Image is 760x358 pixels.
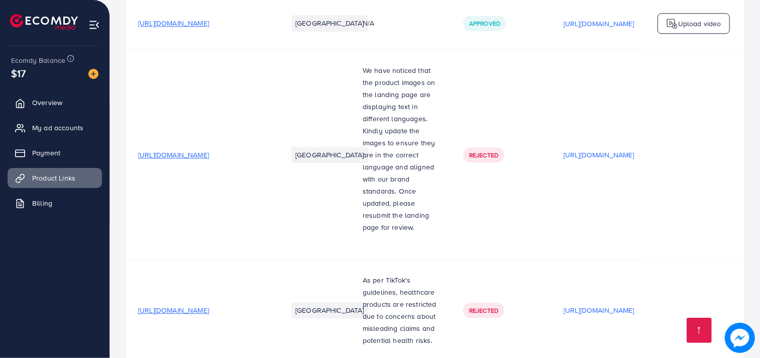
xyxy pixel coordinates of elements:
[32,98,62,108] span: Overview
[138,150,209,160] span: [URL][DOMAIN_NAME]
[469,306,498,315] span: Rejected
[725,323,755,353] img: image
[138,305,209,315] span: [URL][DOMAIN_NAME]
[469,151,498,159] span: Rejected
[678,18,721,30] p: Upload video
[88,69,98,79] img: image
[11,55,65,65] span: Ecomdy Balance
[363,18,374,28] span: N/A
[32,123,83,133] span: My ad accounts
[363,64,439,233] p: We have noticed that the product images on the landing page are displaying text in different lang...
[291,15,368,31] li: [GEOGRAPHIC_DATA]
[32,198,52,208] span: Billing
[88,19,100,31] img: menu
[32,148,60,158] span: Payment
[291,302,368,318] li: [GEOGRAPHIC_DATA]
[32,173,75,183] span: Product Links
[11,66,26,80] span: $17
[138,18,209,28] span: [URL][DOMAIN_NAME]
[8,193,102,213] a: Billing
[291,147,368,163] li: [GEOGRAPHIC_DATA]
[564,18,634,30] p: [URL][DOMAIN_NAME]
[8,143,102,163] a: Payment
[564,304,634,316] p: [URL][DOMAIN_NAME]
[564,149,634,161] p: [URL][DOMAIN_NAME]
[363,274,439,346] p: As per TikTok's guidelines, healthcare products are restricted due to concerns about misleading c...
[8,118,102,138] a: My ad accounts
[8,168,102,188] a: Product Links
[469,19,500,28] span: Approved
[10,14,78,30] img: logo
[666,18,678,30] img: logo
[8,93,102,113] a: Overview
